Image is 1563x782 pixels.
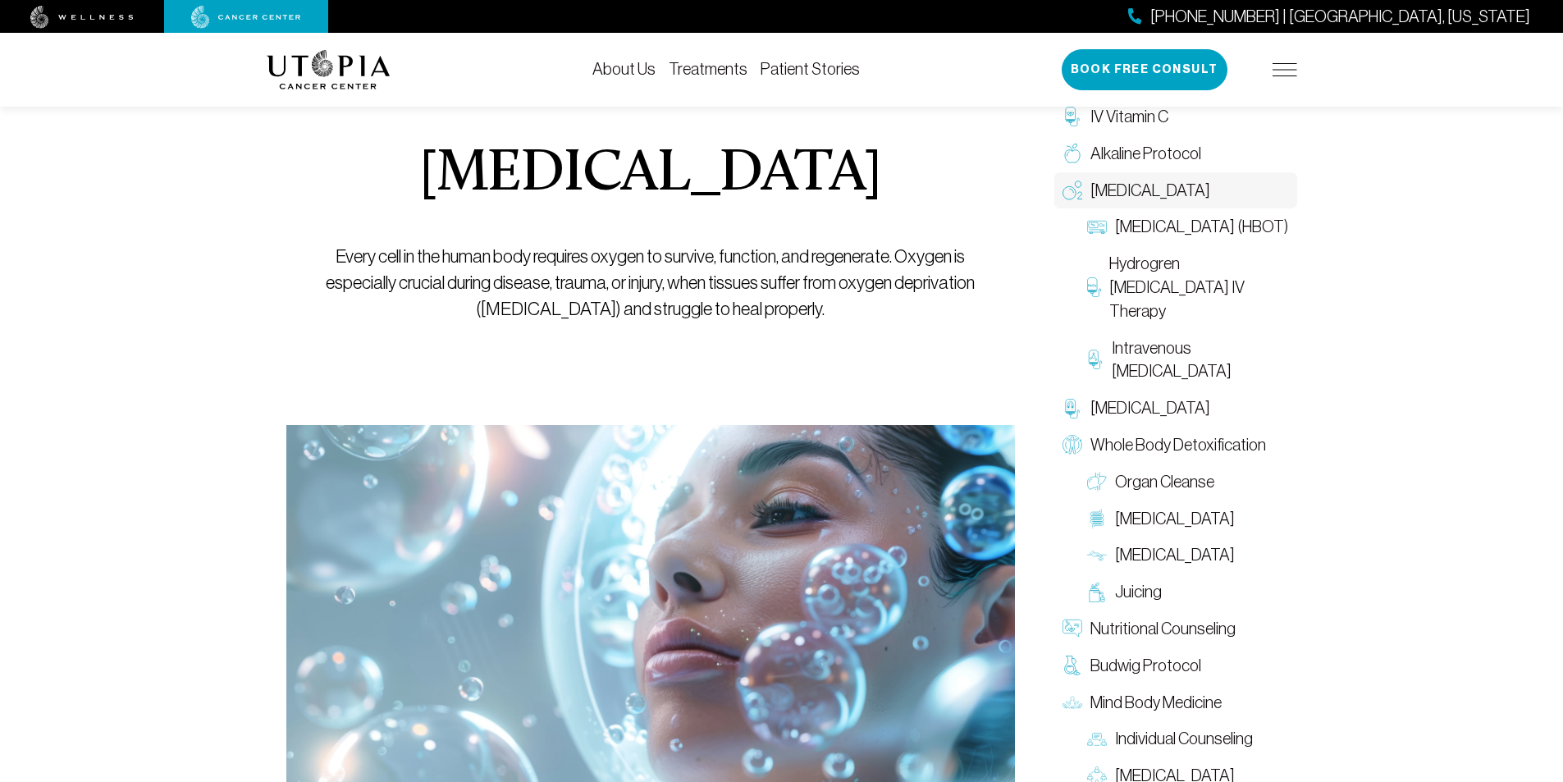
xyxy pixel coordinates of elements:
[1090,691,1222,715] span: Mind Body Medicine
[1063,619,1082,638] img: Nutritional Counseling
[1087,472,1107,492] img: Organ Cleanse
[1079,208,1297,245] a: [MEDICAL_DATA] (HBOT)
[1087,546,1107,565] img: Lymphatic Massage
[1109,252,1289,322] span: Hydrogren [MEDICAL_DATA] IV Therapy
[592,60,656,78] a: About Us
[1150,5,1530,29] span: [PHONE_NUMBER] | [GEOGRAPHIC_DATA], [US_STATE]
[419,145,881,204] h1: [MEDICAL_DATA]
[1090,396,1210,420] span: [MEDICAL_DATA]
[30,6,134,29] img: wellness
[1063,693,1082,712] img: Mind Body Medicine
[191,6,301,29] img: cancer center
[1063,144,1082,163] img: Alkaline Protocol
[1054,172,1297,209] a: [MEDICAL_DATA]
[1115,470,1214,494] span: Organ Cleanse
[1063,656,1082,675] img: Budwig Protocol
[1079,330,1297,391] a: Intravenous [MEDICAL_DATA]
[1090,179,1210,203] span: [MEDICAL_DATA]
[1063,435,1082,455] img: Whole Body Detoxification
[1087,217,1107,237] img: Hyperbaric Oxygen Therapy (HBOT)
[1273,63,1297,76] img: icon-hamburger
[1063,399,1082,418] img: Chelation Therapy
[1115,215,1288,239] span: [MEDICAL_DATA] (HBOT)
[1063,181,1082,200] img: Oxygen Therapy
[1054,390,1297,427] a: [MEDICAL_DATA]
[1063,107,1082,126] img: IV Vitamin C
[761,60,860,78] a: Patient Stories
[1087,729,1107,749] img: Individual Counseling
[1062,49,1227,90] button: Book Free Consult
[1054,427,1297,464] a: Whole Body Detoxification
[1079,464,1297,501] a: Organ Cleanse
[323,244,977,322] p: Every cell in the human body requires oxygen to survive, function, and regenerate. Oxygen is espe...
[267,50,391,89] img: logo
[1090,433,1266,457] span: Whole Body Detoxification
[1054,647,1297,684] a: Budwig Protocol
[1090,654,1201,678] span: Budwig Protocol
[1054,98,1297,135] a: IV Vitamin C
[1079,537,1297,574] a: [MEDICAL_DATA]
[1115,580,1162,604] span: Juicing
[1054,611,1297,647] a: Nutritional Counseling
[1090,617,1236,641] span: Nutritional Counseling
[1087,583,1107,602] img: Juicing
[1128,5,1530,29] a: [PHONE_NUMBER] | [GEOGRAPHIC_DATA], [US_STATE]
[1079,574,1297,611] a: Juicing
[1112,336,1288,384] span: Intravenous [MEDICAL_DATA]
[1079,720,1297,757] a: Individual Counseling
[1115,727,1253,751] span: Individual Counseling
[1090,142,1201,166] span: Alkaline Protocol
[1115,543,1235,567] span: [MEDICAL_DATA]
[1087,350,1104,369] img: Intravenous Ozone Therapy
[1090,105,1168,129] span: IV Vitamin C
[669,60,747,78] a: Treatments
[1054,135,1297,172] a: Alkaline Protocol
[1087,277,1101,297] img: Hydrogren Peroxide IV Therapy
[1079,245,1297,329] a: Hydrogren [MEDICAL_DATA] IV Therapy
[1079,501,1297,537] a: [MEDICAL_DATA]
[1115,507,1235,531] span: [MEDICAL_DATA]
[1087,509,1107,528] img: Colon Therapy
[1054,684,1297,721] a: Mind Body Medicine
